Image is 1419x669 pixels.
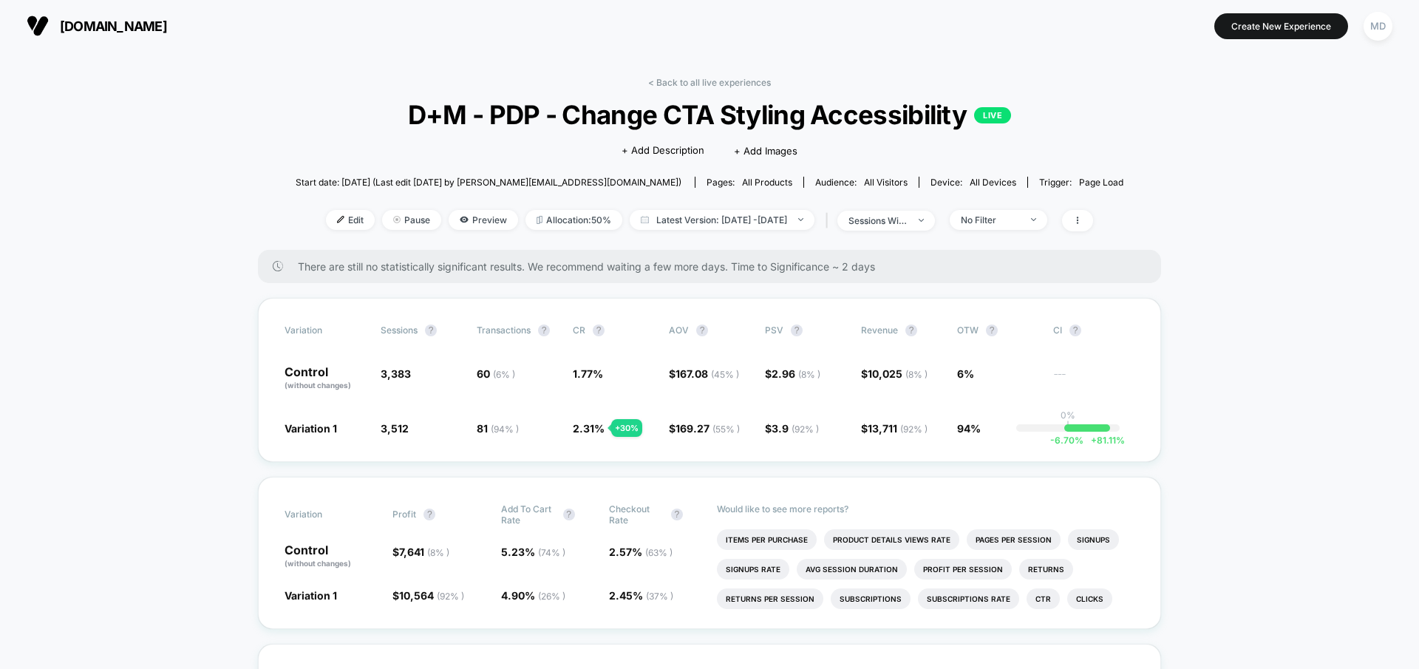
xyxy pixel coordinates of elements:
[573,325,585,336] span: CR
[919,177,1027,188] span: Device:
[1068,529,1119,550] li: Signups
[326,210,375,230] span: Edit
[399,589,464,602] span: 10,564
[609,546,673,558] span: 2.57 %
[622,143,704,158] span: + Add Description
[822,210,837,231] span: |
[285,381,351,390] span: (without changes)
[900,424,928,435] span: ( 92 % )
[986,325,998,336] button: ?
[815,177,908,188] div: Audience:
[676,422,740,435] span: 169.27
[861,367,928,380] span: $
[1050,435,1083,446] span: -6.70 %
[593,325,605,336] button: ?
[609,589,673,602] span: 2.45 %
[337,216,344,223] img: edit
[399,546,449,558] span: 7,641
[437,591,464,602] span: ( 92 % )
[1069,325,1081,336] button: ?
[1214,13,1348,39] button: Create New Experience
[868,422,928,435] span: 13,711
[861,325,898,336] span: Revenue
[864,177,908,188] span: All Visitors
[573,422,605,435] span: 2.31 %
[707,177,792,188] div: Pages:
[392,509,416,520] span: Profit
[831,588,911,609] li: Subscriptions
[477,367,515,380] span: 60
[285,589,337,602] span: Variation 1
[296,177,681,188] span: Start date: [DATE] (Last edit [DATE] by [PERSON_NAME][EMAIL_ADDRESS][DOMAIN_NAME])
[765,422,819,435] span: $
[285,325,366,336] span: Variation
[22,14,171,38] button: [DOMAIN_NAME]
[477,422,519,435] span: 81
[824,529,959,550] li: Product Details Views Rate
[1039,177,1123,188] div: Trigger:
[337,99,1082,130] span: D+M - PDP - Change CTA Styling Accessibility
[381,325,418,336] span: Sessions
[1364,12,1392,41] div: MD
[381,367,411,380] span: 3,383
[957,422,981,435] span: 94%
[711,369,739,380] span: ( 45 % )
[423,509,435,520] button: ?
[957,325,1038,336] span: OTW
[765,367,820,380] span: $
[1079,177,1123,188] span: Page Load
[791,325,803,336] button: ?
[609,503,664,526] span: Checkout Rate
[285,559,351,568] span: (without changes)
[1083,435,1125,446] span: 81.11 %
[60,18,167,34] span: [DOMAIN_NAME]
[646,591,673,602] span: ( 37 % )
[1067,588,1112,609] li: Clicks
[630,210,814,230] span: Latest Version: [DATE] - [DATE]
[285,503,366,526] span: Variation
[285,422,337,435] span: Variation 1
[798,218,803,221] img: end
[501,546,565,558] span: 5.23 %
[919,219,924,222] img: end
[1031,218,1036,221] img: end
[765,325,783,336] span: PSV
[797,559,907,580] li: Avg Session Duration
[641,216,649,223] img: calendar
[563,509,575,520] button: ?
[712,424,740,435] span: ( 55 % )
[382,210,441,230] span: Pause
[1091,435,1097,446] span: +
[861,422,928,435] span: $
[669,367,739,380] span: $
[717,503,1134,515] p: Would like to see more reports?
[449,210,518,230] span: Preview
[392,546,449,558] span: $
[974,107,1011,123] p: LIVE
[772,422,819,435] span: 3.9
[671,509,683,520] button: ?
[1053,370,1134,391] span: ---
[611,419,642,437] div: + 30 %
[1019,559,1073,580] li: Returns
[717,529,817,550] li: Items Per Purchase
[27,15,49,37] img: Visually logo
[914,559,1012,580] li: Profit Per Session
[905,369,928,380] span: ( 8 % )
[696,325,708,336] button: ?
[393,216,401,223] img: end
[538,325,550,336] button: ?
[717,588,823,609] li: Returns Per Session
[285,544,378,569] p: Control
[669,325,689,336] span: AOV
[493,369,515,380] span: ( 6 % )
[798,369,820,380] span: ( 8 % )
[525,210,622,230] span: Allocation: 50%
[491,424,519,435] span: ( 94 % )
[427,547,449,558] span: ( 8 % )
[648,77,771,88] a: < Back to all live experiences
[1359,11,1397,41] button: MD
[298,260,1132,273] span: There are still no statistically significant results. We recommend waiting a few more days . Time...
[905,325,917,336] button: ?
[392,589,464,602] span: $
